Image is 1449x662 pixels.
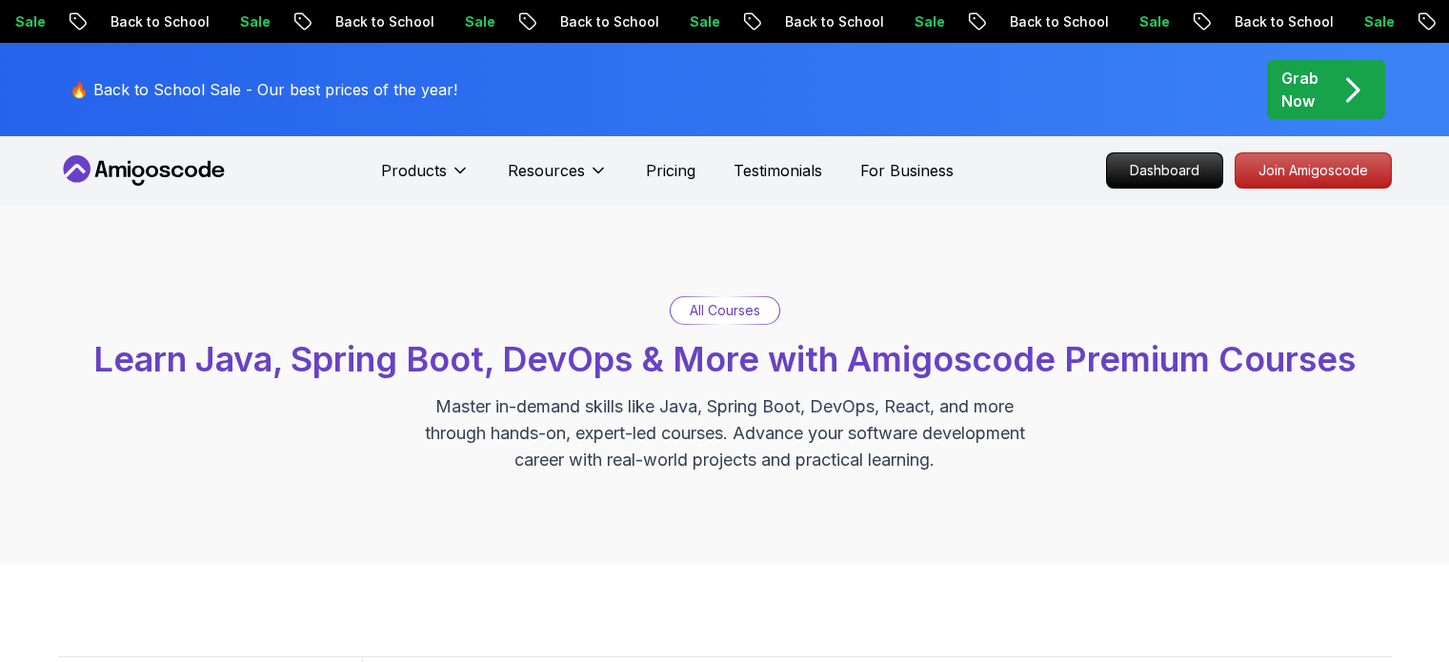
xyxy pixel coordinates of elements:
[646,159,695,182] a: Pricing
[951,12,1080,31] p: Back to School
[1080,12,1141,31] p: Sale
[734,159,822,182] a: Testimonials
[690,301,760,320] p: All Courses
[508,159,585,182] p: Resources
[381,159,447,182] p: Products
[181,12,242,31] p: Sale
[70,78,457,101] p: 🔥 Back to School Sale - Our best prices of the year!
[1106,152,1223,189] a: Dashboard
[1281,67,1318,112] p: Grab Now
[406,12,467,31] p: Sale
[405,393,1045,473] p: Master in-demand skills like Java, Spring Boot, DevOps, React, and more through hands-on, expert-...
[51,12,181,31] p: Back to School
[501,12,631,31] p: Back to School
[855,12,916,31] p: Sale
[1176,12,1305,31] p: Back to School
[726,12,855,31] p: Back to School
[381,159,470,197] button: Products
[631,12,692,31] p: Sale
[276,12,406,31] p: Back to School
[860,159,954,182] a: For Business
[1235,152,1392,189] a: Join Amigoscode
[1107,153,1222,188] p: Dashboard
[508,159,608,197] button: Resources
[1305,12,1366,31] p: Sale
[1236,153,1391,188] p: Join Amigoscode
[93,338,1356,380] span: Learn Java, Spring Boot, DevOps & More with Amigoscode Premium Courses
